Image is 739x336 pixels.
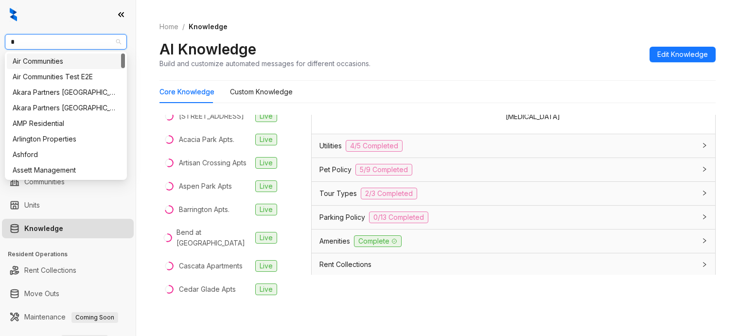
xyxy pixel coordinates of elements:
[71,312,118,323] span: Coming Soon
[312,230,715,253] div: AmenitiesComplete
[319,141,342,151] span: Utilities
[179,158,246,168] div: Artisan Crossing Apts
[2,219,134,238] li: Knowledge
[2,195,134,215] li: Units
[179,261,243,271] div: Cascata Apartments
[13,165,119,176] div: Assett Management
[319,164,352,175] span: Pet Policy
[179,181,232,192] div: Aspen Park Apts
[7,53,125,69] div: Air Communities
[319,212,365,223] span: Parking Policy
[179,204,229,215] div: Barrington Apts.
[158,21,180,32] a: Home
[2,107,134,126] li: Leasing
[2,130,134,150] li: Collections
[361,188,417,199] span: 2/3 Completed
[255,134,277,145] span: Live
[24,284,59,303] a: Move Outs
[354,235,402,247] span: Complete
[657,49,708,60] span: Edit Knowledge
[13,56,119,67] div: Air Communities
[7,147,125,162] div: Ashford
[179,134,234,145] div: Acacia Park Apts.
[8,250,136,259] h3: Resident Operations
[650,47,716,62] button: Edit Knowledge
[369,212,428,223] span: 0/13 Completed
[179,284,236,295] div: Cedar Glade Apts
[7,116,125,131] div: AMP Residential
[159,87,214,97] div: Core Knowledge
[13,71,119,82] div: Air Communities Test E2E
[255,157,277,169] span: Live
[255,232,277,244] span: Live
[319,259,371,270] span: Rent Collections
[159,40,256,58] h2: AI Knowledge
[312,158,715,181] div: Pet Policy5/9 Completed
[255,180,277,192] span: Live
[7,162,125,178] div: Assett Management
[2,284,134,303] li: Move Outs
[255,110,277,122] span: Live
[702,166,707,172] span: collapsed
[13,118,119,129] div: AMP Residential
[10,8,17,21] img: logo
[7,85,125,100] div: Akara Partners Nashville
[255,204,277,215] span: Live
[182,21,185,32] li: /
[7,69,125,85] div: Air Communities Test E2E
[2,261,134,280] li: Rent Collections
[702,142,707,148] span: collapsed
[24,261,76,280] a: Rent Collections
[312,182,715,205] div: Tour Types2/3 Completed
[312,134,715,158] div: Utilities4/5 Completed
[2,307,134,327] li: Maintenance
[13,87,119,98] div: Akara Partners [GEOGRAPHIC_DATA]
[702,190,707,196] span: collapsed
[24,195,40,215] a: Units
[159,58,370,69] div: Build and customize automated messages for different occasions.
[13,149,119,160] div: Ashford
[702,214,707,220] span: collapsed
[319,188,357,199] span: Tour Types
[13,103,119,113] div: Akara Partners [GEOGRAPHIC_DATA]
[179,111,244,122] div: [STREET_ADDRESS]
[2,172,134,192] li: Communities
[312,206,715,229] div: Parking Policy0/13 Completed
[189,22,228,31] span: Knowledge
[346,140,403,152] span: 4/5 Completed
[24,172,65,192] a: Communities
[312,253,715,276] div: Rent Collections
[702,238,707,244] span: collapsed
[2,65,134,85] li: Leads
[24,219,63,238] a: Knowledge
[7,100,125,116] div: Akara Partners Phoenix
[255,283,277,295] span: Live
[230,87,293,97] div: Custom Knowledge
[355,164,412,176] span: 5/9 Completed
[255,260,277,272] span: Live
[13,134,119,144] div: Arlington Properties
[7,131,125,147] div: Arlington Properties
[702,262,707,267] span: collapsed
[176,227,251,248] div: Bend at [GEOGRAPHIC_DATA]
[319,236,350,247] span: Amenities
